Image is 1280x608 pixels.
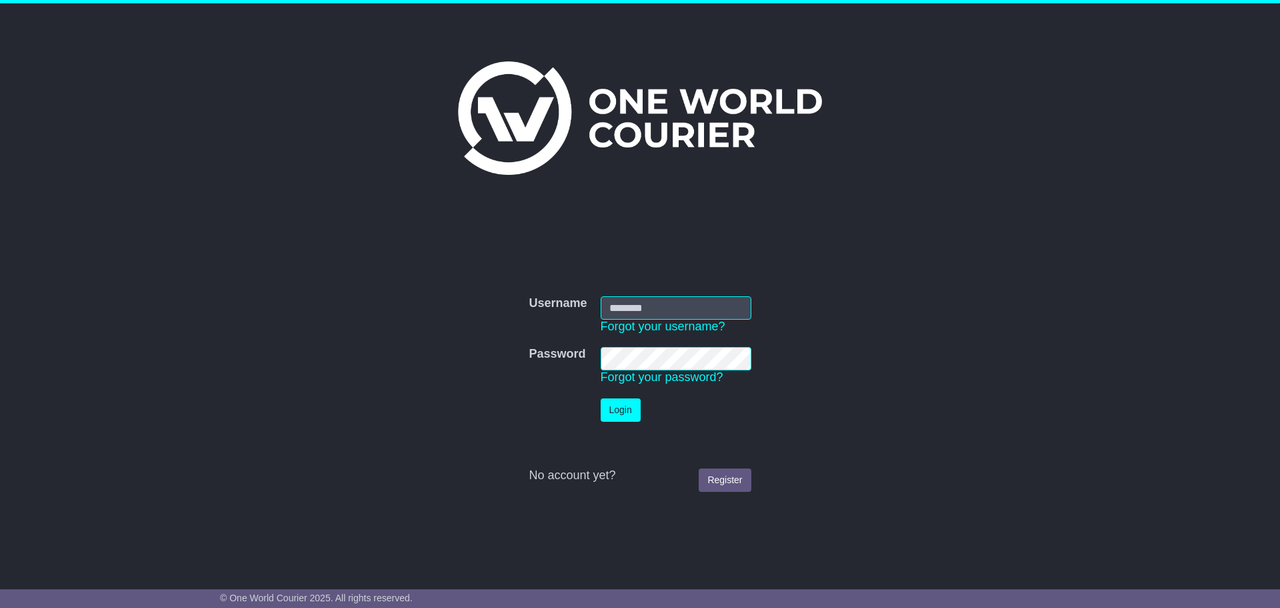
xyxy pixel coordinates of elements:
img: One World [458,61,822,175]
a: Register [699,469,751,492]
label: Username [529,296,587,311]
a: Forgot your password? [601,370,723,384]
label: Password [529,347,585,362]
button: Login [601,398,641,422]
div: No account yet? [529,469,751,483]
span: © One World Courier 2025. All rights reserved. [220,593,413,603]
a: Forgot your username? [601,320,725,333]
